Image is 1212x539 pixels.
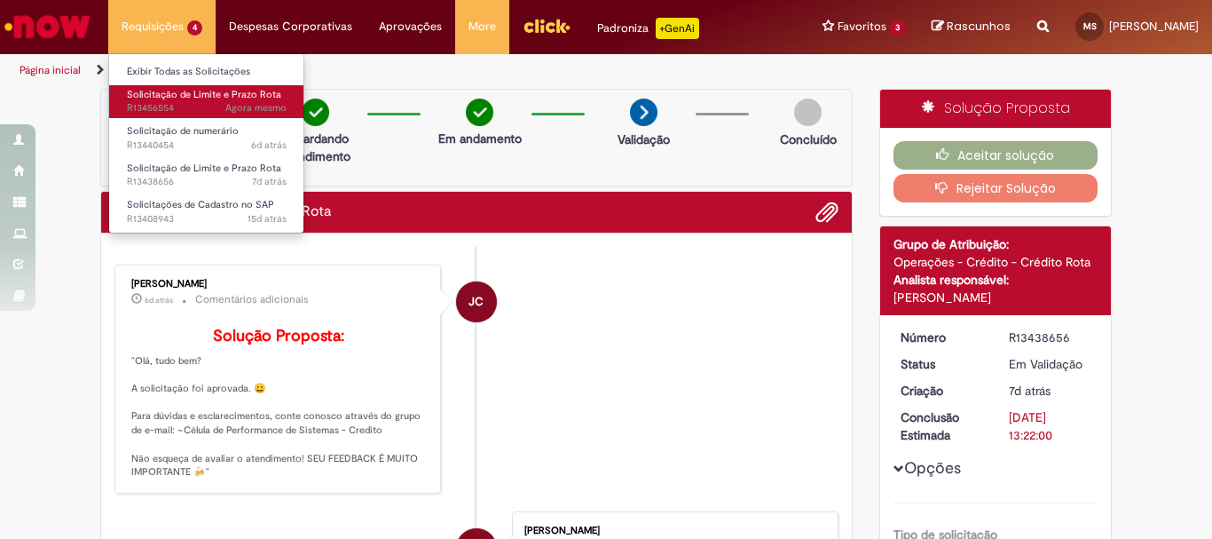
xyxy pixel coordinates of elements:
[127,175,287,189] span: R13438656
[127,198,274,211] span: Solicitações de Cadastro no SAP
[20,63,81,77] a: Página inicial
[780,131,837,148] p: Concluído
[248,212,287,226] span: 15d atrás
[131,328,427,480] p: "Olá, tudo bem? A solicitação foi aprovada. 😀 Para dúvidas e esclarecimentos, conte conosco atrav...
[127,212,287,226] span: R13408943
[893,289,1098,306] div: [PERSON_NAME]
[890,20,905,36] span: 3
[251,139,287,152] time: 22/08/2025 15:28:02
[1009,382,1091,400] div: 22/08/2025 09:21:54
[438,130,522,147] p: Em andamento
[656,18,699,39] p: +GenAi
[225,101,287,115] span: Agora mesmo
[523,12,571,39] img: click_logo_yellow_360x200.png
[887,355,996,373] dt: Status
[893,253,1098,271] div: Operações - Crédito - Crédito Rota
[109,122,304,155] a: Aberto R13440454 : Solicitação de numerário
[109,85,304,118] a: Aberto R13456554 : Solicitação de Limite e Prazo Rota
[145,295,173,305] span: 6d atrás
[815,201,838,224] button: Adicionar anexos
[1009,329,1091,346] div: R13438656
[195,292,309,307] small: Comentários adicionais
[597,18,699,39] div: Padroniza
[248,212,287,226] time: 13/08/2025 11:52:09
[1009,383,1051,399] time: 22/08/2025 09:21:54
[887,382,996,400] dt: Criação
[932,19,1011,36] a: Rascunhos
[225,101,287,115] time: 28/08/2025 10:13:02
[794,99,822,126] img: img-circle-grey.png
[618,131,670,148] p: Validação
[630,99,657,126] img: arrow-next.png
[145,295,173,305] time: 22/08/2025 12:45:56
[252,175,287,188] time: 22/08/2025 09:21:57
[272,130,358,165] p: Aguardando atendimento
[887,329,996,346] dt: Número
[1009,355,1091,373] div: Em Validação
[127,139,287,153] span: R13440454
[122,18,184,36] span: Requisições
[838,18,886,36] span: Favoritos
[108,53,304,234] ul: Requisições
[109,195,304,228] a: Aberto R13408943 : Solicitações de Cadastro no SAP
[251,139,287,152] span: 6d atrás
[1009,408,1091,444] div: [DATE] 13:22:00
[187,20,202,36] span: 4
[893,141,1098,170] button: Aceitar solução
[893,174,1098,202] button: Rejeitar Solução
[893,235,1098,253] div: Grupo de Atribuição:
[887,408,996,444] dt: Conclusão Estimada
[127,124,239,138] span: Solicitação de numerário
[229,18,352,36] span: Despesas Corporativas
[127,88,281,101] span: Solicitação de Limite e Prazo Rota
[880,90,1112,128] div: Solução Proposta
[302,99,329,126] img: check-circle-green.png
[127,101,287,115] span: R13456554
[109,62,304,82] a: Exibir Todas as Solicitações
[2,9,93,44] img: ServiceNow
[456,281,497,322] div: Jonas Correia
[1109,19,1199,34] span: [PERSON_NAME]
[252,175,287,188] span: 7d atrás
[468,281,484,323] span: JC
[468,18,496,36] span: More
[524,526,820,536] div: [PERSON_NAME]
[1083,20,1097,32] span: MS
[1009,383,1051,399] span: 7d atrás
[466,99,493,126] img: check-circle-green.png
[127,162,281,175] span: Solicitação de Limite e Prazo Rota
[893,271,1098,289] div: Analista responsável:
[13,54,795,87] ul: Trilhas de página
[379,18,442,36] span: Aprovações
[947,18,1011,35] span: Rascunhos
[109,159,304,192] a: Aberto R13438656 : Solicitação de Limite e Prazo Rota
[213,326,344,346] b: Solução Proposta:
[131,279,427,289] div: [PERSON_NAME]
